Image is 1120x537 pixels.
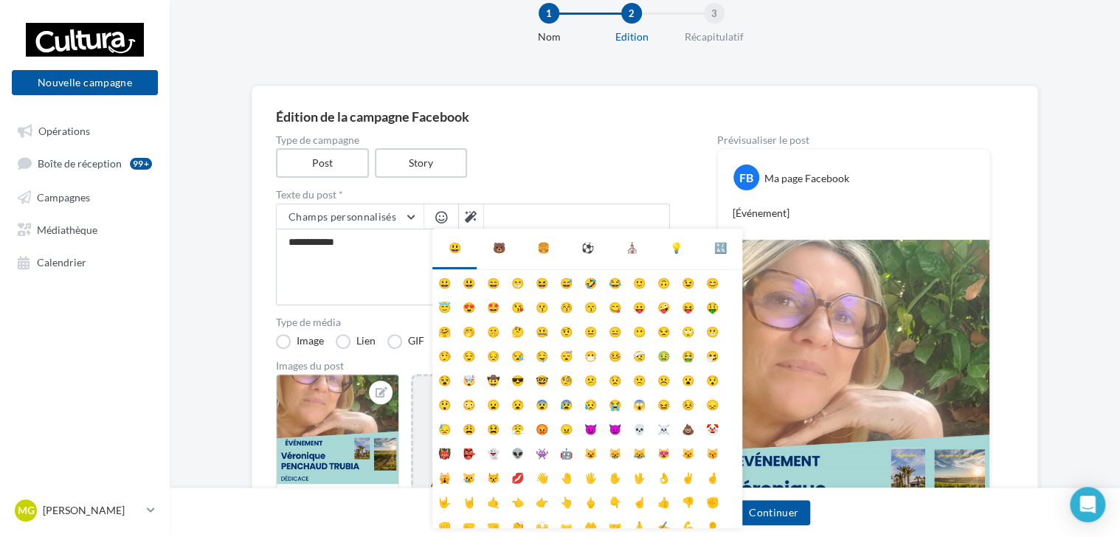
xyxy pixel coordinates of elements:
li: 😱 [627,392,651,416]
li: 😑 [603,319,627,343]
div: Open Intercom Messenger [1070,487,1105,522]
li: 🤚 [554,465,578,489]
li: 🖕 [578,489,603,513]
div: FB [733,164,759,190]
li: 🤥 [432,343,457,367]
label: Image [276,334,324,349]
li: 😟 [603,367,627,392]
li: 👺 [457,440,481,465]
label: Type de campagne [276,135,670,145]
span: Mg [18,503,35,518]
li: 🤨 [554,319,578,343]
li: 🙃 [651,270,676,294]
li: 😃 [457,270,481,294]
li: 😇 [432,294,457,319]
li: 😮 [676,367,700,392]
div: Ma page Facebook [764,171,849,186]
li: 😒 [651,319,676,343]
li: 😂 [603,270,627,294]
label: Type de média [276,317,670,328]
li: 🤘 [457,489,481,513]
li: 😠 [554,416,578,440]
li: 🤢 [651,343,676,367]
li: 👹 [432,440,457,465]
li: 😵 [432,367,457,392]
li: 😲 [432,392,457,416]
li: ☠️ [651,416,676,440]
li: 🤠 [481,367,505,392]
li: 👽 [505,440,530,465]
div: 💡 [670,240,682,255]
button: Champs personnalisés [277,204,424,229]
li: 😭 [603,392,627,416]
li: 💩 [676,416,700,440]
a: Boîte de réception99+ [9,149,161,176]
li: 👻 [481,440,505,465]
li: 😬 [700,319,725,343]
li: 😰 [554,392,578,416]
li: 🙄 [676,319,700,343]
li: 🖐 [578,465,603,489]
li: 🤙 [481,489,505,513]
li: 👆 [554,489,578,513]
li: 🧐 [554,367,578,392]
div: Récapitulatif [667,30,761,44]
li: 😓 [432,416,457,440]
li: 👋 [530,465,554,489]
div: 1 [539,3,559,24]
p: [PERSON_NAME] [43,503,141,518]
li: 😼 [676,440,700,465]
li: 🤗 [432,319,457,343]
li: 😤 [505,416,530,440]
div: 🍔 [537,240,550,255]
li: 😐 [578,319,603,343]
li: 😡 [530,416,554,440]
span: Champs personnalisés [288,210,396,223]
li: 😯 [700,367,725,392]
div: Images du post [276,361,670,371]
span: Campagnes [37,190,90,203]
li: 👾 [530,440,554,465]
li: 😉 [676,270,700,294]
div: 😃 [449,240,461,255]
li: 😊 [700,270,725,294]
li: 💀 [627,416,651,440]
li: 😪 [505,343,530,367]
div: 2 [621,3,642,24]
li: 👎 [676,489,700,513]
label: Story [375,148,468,178]
li: 😌 [457,343,481,367]
li: 😺 [578,440,603,465]
li: 😴 [554,343,578,367]
li: 🤫 [481,319,505,343]
li: 😅 [554,270,578,294]
span: Boîte de réception [38,157,122,170]
li: 😣 [676,392,700,416]
p: [Événement] [733,206,975,221]
a: Médiathèque [9,215,161,242]
li: 😆 [530,270,554,294]
li: 🤮 [676,343,700,367]
div: 3 [704,3,725,24]
li: 😄 [481,270,505,294]
a: Campagnes [9,183,161,209]
li: ☝ [627,489,651,513]
a: Opérations [9,117,161,143]
li: 😳 [457,392,481,416]
li: 😥 [578,392,603,416]
li: 😕 [578,367,603,392]
li: 👍 [651,489,676,513]
li: 🤣 [578,270,603,294]
div: Édition de la campagne Facebook [276,110,1014,123]
li: 😁 [505,270,530,294]
div: Prévisualiser le post [717,135,990,145]
a: Calendrier [9,248,161,274]
li: 😘 [505,294,530,319]
li: 💋 [505,465,530,489]
li: 😽 [700,440,725,465]
li: 😔 [481,343,505,367]
li: 🙁 [627,367,651,392]
li: 🤭 [457,319,481,343]
li: 👈 [505,489,530,513]
li: 😶 [627,319,651,343]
